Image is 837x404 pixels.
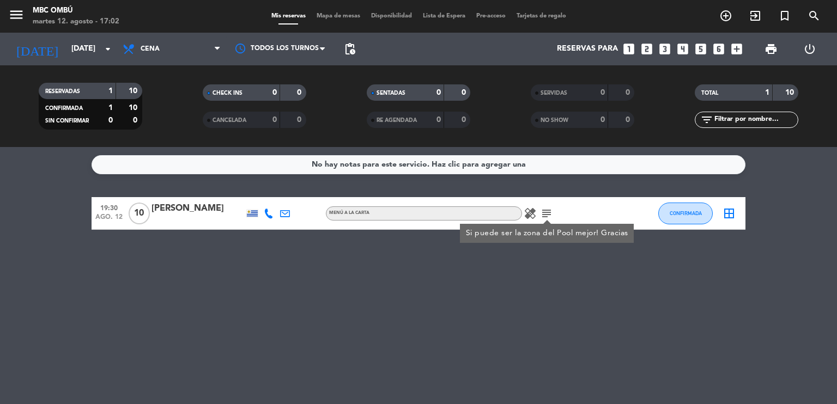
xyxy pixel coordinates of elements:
[541,118,568,123] span: NO SHOW
[436,89,441,96] strong: 0
[670,210,702,216] span: CONFIRMADA
[311,13,366,19] span: Mapa de mesas
[626,116,632,124] strong: 0
[676,42,690,56] i: looks_4
[462,89,468,96] strong: 0
[719,9,732,22] i: add_circle_outline
[101,42,114,56] i: arrow_drop_down
[297,89,304,96] strong: 0
[133,117,139,124] strong: 0
[601,89,605,96] strong: 0
[524,207,537,220] i: healing
[343,42,356,56] span: pending_actions
[785,89,796,96] strong: 10
[377,90,405,96] span: SENTADAS
[297,116,304,124] strong: 0
[312,158,526,171] div: No hay notas para este servicio. Haz clic para agregar una
[749,9,762,22] i: exit_to_app
[417,13,471,19] span: Lista de Espera
[694,42,708,56] i: looks_5
[808,9,821,22] i: search
[329,211,369,215] span: MENÚ A LA CARTA
[33,5,119,16] div: MBC Ombú
[8,7,25,23] i: menu
[658,203,713,224] button: CONFIRMADA
[45,118,89,124] span: SIN CONFIRMAR
[511,13,572,19] span: Tarjetas de regalo
[33,16,119,27] div: martes 12. agosto - 17:02
[8,7,25,27] button: menu
[622,42,636,56] i: looks_one
[129,203,150,224] span: 10
[436,116,441,124] strong: 0
[213,118,246,123] span: CANCELADA
[765,89,769,96] strong: 1
[730,42,744,56] i: add_box
[462,116,468,124] strong: 0
[266,13,311,19] span: Mis reservas
[108,87,113,95] strong: 1
[129,87,139,95] strong: 10
[95,201,123,213] span: 19:30
[713,114,798,126] input: Filtrar por nombre...
[803,42,816,56] i: power_settings_new
[626,89,632,96] strong: 0
[141,45,160,53] span: Cena
[151,201,244,216] div: [PERSON_NAME]
[108,117,113,124] strong: 0
[108,104,113,112] strong: 1
[45,106,83,111] span: CONFIRMADA
[701,90,718,96] span: TOTAL
[466,228,628,239] div: Si puede ser la zona del Pool mejor! Gracias
[129,104,139,112] strong: 10
[366,13,417,19] span: Disponibilidad
[45,89,80,94] span: RESERVADAS
[8,37,66,61] i: [DATE]
[640,42,654,56] i: looks_two
[540,207,553,220] i: subject
[272,89,277,96] strong: 0
[557,45,618,53] span: Reservas para
[712,42,726,56] i: looks_6
[471,13,511,19] span: Pre-acceso
[377,118,417,123] span: RE AGENDADA
[541,90,567,96] span: SERVIDAS
[765,42,778,56] span: print
[213,90,242,96] span: CHECK INS
[778,9,791,22] i: turned_in_not
[601,116,605,124] strong: 0
[95,213,123,226] span: ago. 12
[700,113,713,126] i: filter_list
[790,33,829,65] div: LOG OUT
[723,207,736,220] i: border_all
[272,116,277,124] strong: 0
[658,42,672,56] i: looks_3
